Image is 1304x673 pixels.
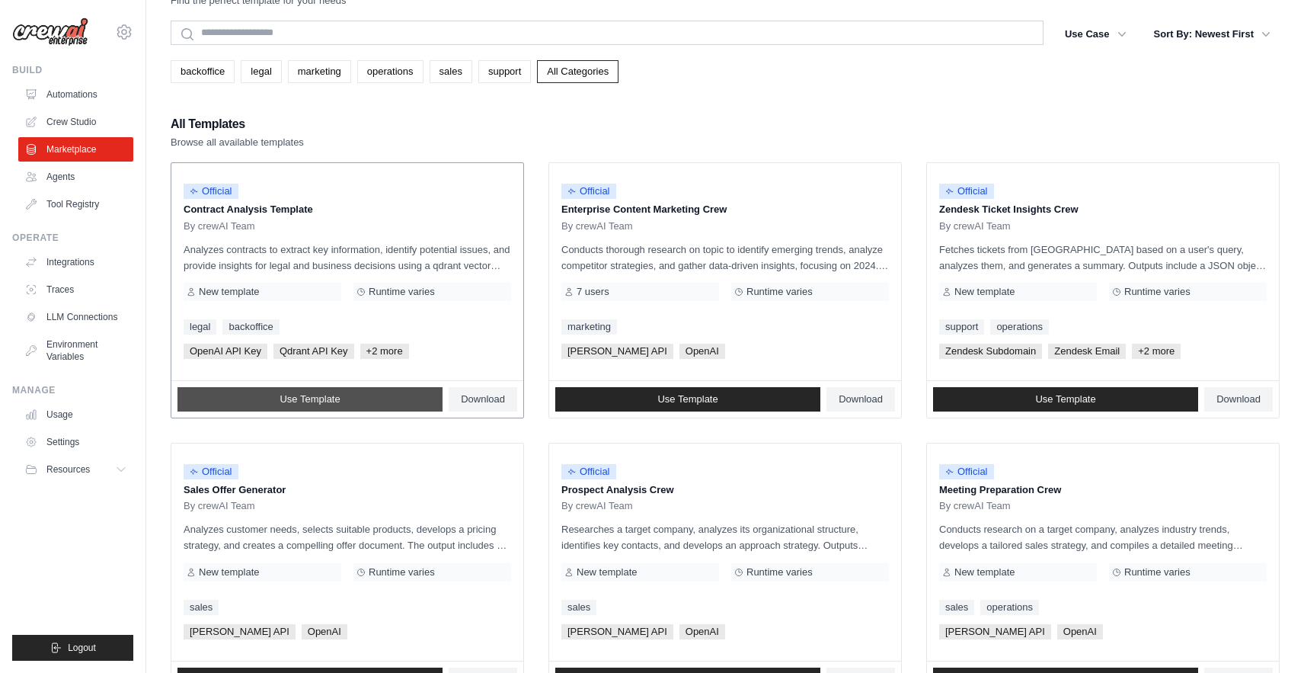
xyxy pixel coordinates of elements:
[369,286,435,298] span: Runtime varies
[241,60,281,83] a: legal
[184,220,255,232] span: By crewAI Team
[12,635,133,661] button: Logout
[430,60,472,83] a: sales
[561,624,673,639] span: [PERSON_NAME] API
[561,184,616,199] span: Official
[939,202,1267,217] p: Zendesk Ticket Insights Crew
[561,242,889,274] p: Conducts thorough research on topic to identify emerging trends, analyze competitor strategies, a...
[1132,344,1181,359] span: +2 more
[184,521,511,553] p: Analyzes customer needs, selects suitable products, develops a pricing strategy, and creates a co...
[826,387,895,412] a: Download
[954,566,1015,578] span: New template
[561,600,596,615] a: sales
[12,18,88,46] img: Logo
[171,60,235,83] a: backoffice
[18,305,133,329] a: LLM Connections
[171,114,304,135] h2: All Templates
[171,135,304,150] p: Browse all available templates
[561,202,889,217] p: Enterprise Content Marketing Crew
[478,60,531,83] a: support
[939,600,974,615] a: sales
[746,566,813,578] span: Runtime varies
[184,482,511,498] p: Sales Offer Generator
[561,521,889,553] p: Researches a target company, analyzes its organizational structure, identifies key contacts, and ...
[954,286,1015,298] span: New template
[1048,344,1126,359] span: Zendesk Email
[555,387,820,412] a: Use Template
[746,286,813,298] span: Runtime varies
[360,344,409,359] span: +2 more
[939,220,1011,232] span: By crewAI Team
[184,319,216,335] a: legal
[12,384,133,396] div: Manage
[369,566,435,578] span: Runtime varies
[561,500,633,512] span: By crewAI Team
[939,500,1011,512] span: By crewAI Team
[199,286,259,298] span: New template
[18,332,133,369] a: Environment Variables
[1216,393,1261,405] span: Download
[1145,21,1280,48] button: Sort By: Newest First
[222,319,279,335] a: backoffice
[461,393,505,405] span: Download
[18,137,133,162] a: Marketplace
[657,393,718,405] span: Use Template
[939,482,1267,498] p: Meeting Preparation Crew
[184,202,511,217] p: Contract Analysis Template
[302,624,347,639] span: OpenAI
[577,566,637,578] span: New template
[1124,286,1191,298] span: Runtime varies
[939,184,994,199] span: Official
[357,60,423,83] a: operations
[1056,21,1136,48] button: Use Case
[561,344,673,359] span: [PERSON_NAME] API
[18,165,133,189] a: Agents
[537,60,618,83] a: All Categories
[561,220,633,232] span: By crewAI Team
[18,110,133,134] a: Crew Studio
[679,624,725,639] span: OpenAI
[561,319,617,335] a: marketing
[561,482,889,498] p: Prospect Analysis Crew
[184,624,296,639] span: [PERSON_NAME] API
[18,457,133,482] button: Resources
[990,319,1049,335] a: operations
[561,464,616,479] span: Official
[939,319,984,335] a: support
[980,600,1039,615] a: operations
[177,387,443,412] a: Use Template
[280,393,340,405] span: Use Template
[679,344,725,359] span: OpenAI
[288,60,351,83] a: marketing
[12,232,133,244] div: Operate
[184,500,255,512] span: By crewAI Team
[1124,566,1191,578] span: Runtime varies
[18,402,133,427] a: Usage
[184,464,238,479] span: Official
[273,344,354,359] span: Qdrant API Key
[46,463,90,476] span: Resources
[199,566,259,578] span: New template
[939,464,994,479] span: Official
[18,277,133,302] a: Traces
[449,387,517,412] a: Download
[184,242,511,274] p: Analyzes contracts to extract key information, identify potential issues, and provide insights fo...
[1204,387,1273,412] a: Download
[939,624,1051,639] span: [PERSON_NAME] API
[184,184,238,199] span: Official
[184,600,219,615] a: sales
[839,393,883,405] span: Download
[18,430,133,454] a: Settings
[12,64,133,76] div: Build
[1057,624,1103,639] span: OpenAI
[1035,393,1095,405] span: Use Template
[939,344,1042,359] span: Zendesk Subdomain
[18,250,133,274] a: Integrations
[939,242,1267,274] p: Fetches tickets from [GEOGRAPHIC_DATA] based on a user's query, analyzes them, and generates a su...
[933,387,1198,412] a: Use Template
[184,344,267,359] span: OpenAI API Key
[939,521,1267,553] p: Conducts research on a target company, analyzes industry trends, develops a tailored sales strate...
[18,192,133,216] a: Tool Registry
[577,286,609,298] span: 7 users
[18,82,133,107] a: Automations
